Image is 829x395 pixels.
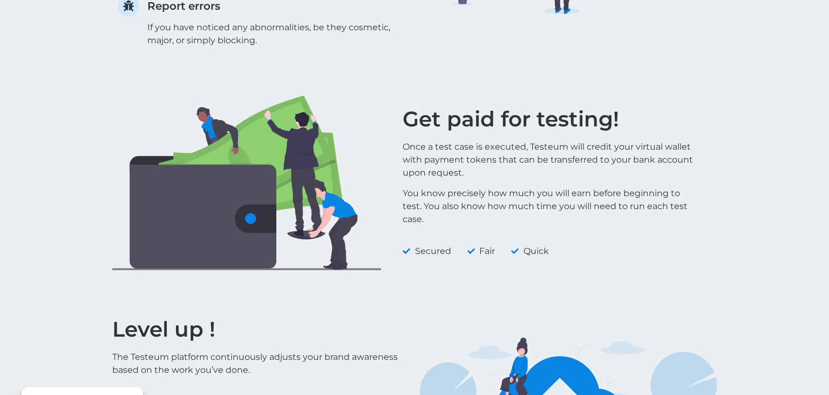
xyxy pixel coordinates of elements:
[112,352,398,375] span: The Testeum platform continuously adjusts your brand awareness based on the work you’ve done.
[403,142,693,178] span: Once a test case is executed, Testeum will credit your virtual wallet with payment tokens that ca...
[521,245,549,258] span: Quick
[112,319,409,340] h1: Level up !
[477,245,495,258] span: Fair
[147,21,404,47] p: If you have noticed any abnormalities, be they cosmetic, major, or simply blocking.
[403,188,688,224] span: You know precisely how much you will earn before beginning to test. You also know how much time y...
[412,245,451,258] span: Secured
[112,96,381,270] img: TESTERS IMG 4
[403,109,699,130] h2: Get paid for testing!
